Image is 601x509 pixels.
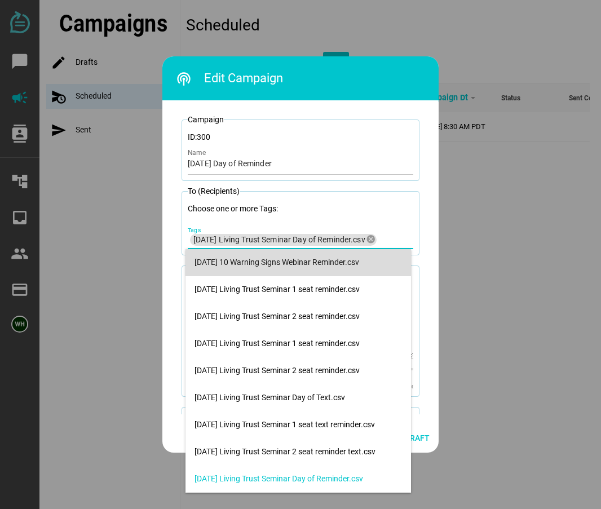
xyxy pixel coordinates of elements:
[195,312,402,321] div: [DATE] Living Trust Seminar 2 seat reminder.csv
[195,447,402,457] div: [DATE] Living Trust Seminar 2 seat reminder text.csv
[188,185,240,197] legend: To (Recipients)
[176,64,439,92] h3: Edit Campaign
[188,203,413,215] p: Choose one or more Tags:
[195,339,402,348] div: [DATE] Living Trust Seminar 1 seat reminder.csv
[195,474,402,484] div: [DATE] Living Trust Seminar Day of Reminder.csv
[366,234,377,245] i: cancel
[195,420,402,430] div: [DATE] Living Trust Seminar 1 seat text reminder.csv
[188,143,413,175] input: Name
[379,233,413,246] input: [DATE] Living Trust Seminar Day of Reminder.csvTags
[188,132,210,141] span: ID:
[195,366,402,375] div: [DATE] Living Trust Seminar 2 seat reminder.csv
[193,234,365,245] span: [DATE] Living Trust Seminar Day of Reminder.csv
[188,114,224,126] legend: Campaign
[176,71,192,87] i: podcasts
[195,285,402,294] div: [DATE] Living Trust Seminar 1 seat reminder.csv
[197,132,210,141] span: 300
[195,258,402,267] div: [DATE] 10 Warning Signs Webinar Reminder.csv
[195,393,402,402] div: [DATE] Living Trust Seminar Day of Text.csv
